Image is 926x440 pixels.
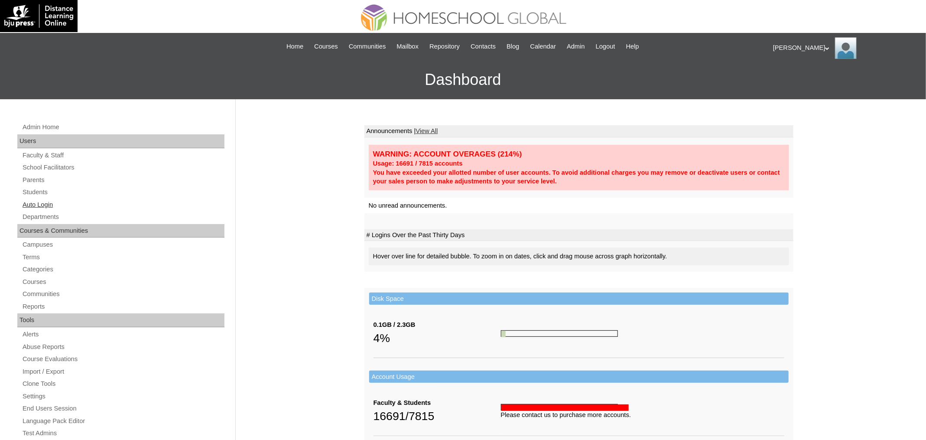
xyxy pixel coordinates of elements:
[501,411,784,420] div: Please contact us to purchase more accounts.
[22,329,224,340] a: Alerts
[373,160,463,167] strong: Usage: 16691 / 7815 accounts
[622,42,643,52] a: Help
[369,293,789,305] td: Disk Space
[17,313,224,327] div: Tools
[591,42,620,52] a: Logout
[282,42,308,52] a: Home
[373,168,785,186] div: You have exceeded your allotted number of user accounts. To avoid additional charges you may remo...
[22,416,224,427] a: Language Pack Editor
[374,320,501,329] div: 0.1GB / 2.3GB
[22,212,224,222] a: Departments
[567,42,585,52] span: Admin
[22,277,224,287] a: Courses
[22,366,224,377] a: Import / Export
[596,42,615,52] span: Logout
[22,162,224,173] a: School Facilitators
[471,42,496,52] span: Contacts
[22,301,224,312] a: Reports
[374,329,501,347] div: 4%
[374,398,501,407] div: Faculty & Students
[562,42,589,52] a: Admin
[507,42,519,52] span: Blog
[22,199,224,210] a: Auto Login
[17,224,224,238] div: Courses & Communities
[4,4,73,28] img: logo-white.png
[17,134,224,148] div: Users
[364,229,793,241] td: # Logins Over the Past Thirty Days
[22,342,224,352] a: Abuse Reports
[530,42,556,52] span: Calendar
[22,175,224,186] a: Parents
[429,42,460,52] span: Repository
[349,42,386,52] span: Communities
[22,252,224,263] a: Terms
[397,42,419,52] span: Mailbox
[22,239,224,250] a: Campuses
[369,248,789,265] div: Hover over line for detailed bubble. To zoom in on dates, click and drag mouse across graph horiz...
[502,42,523,52] a: Blog
[393,42,423,52] a: Mailbox
[22,150,224,161] a: Faculty & Staff
[22,354,224,365] a: Course Evaluations
[626,42,639,52] span: Help
[22,264,224,275] a: Categories
[369,371,789,383] td: Account Usage
[22,403,224,414] a: End Users Session
[310,42,342,52] a: Courses
[314,42,338,52] span: Courses
[374,407,501,425] div: 16691/7815
[364,125,793,137] td: Announcements |
[466,42,500,52] a: Contacts
[22,289,224,300] a: Communities
[373,149,785,159] div: WARNING: ACCOUNT OVERAGES (214%)
[22,378,224,389] a: Clone Tools
[835,37,857,59] img: Ariane Ebuen
[364,198,793,214] td: No unread announcements.
[22,122,224,133] a: Admin Home
[4,60,922,99] h3: Dashboard
[416,127,438,134] a: View All
[22,187,224,198] a: Students
[22,391,224,402] a: Settings
[773,37,917,59] div: [PERSON_NAME]
[526,42,560,52] a: Calendar
[344,42,390,52] a: Communities
[22,428,224,439] a: Test Admins
[286,42,303,52] span: Home
[425,42,464,52] a: Repository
